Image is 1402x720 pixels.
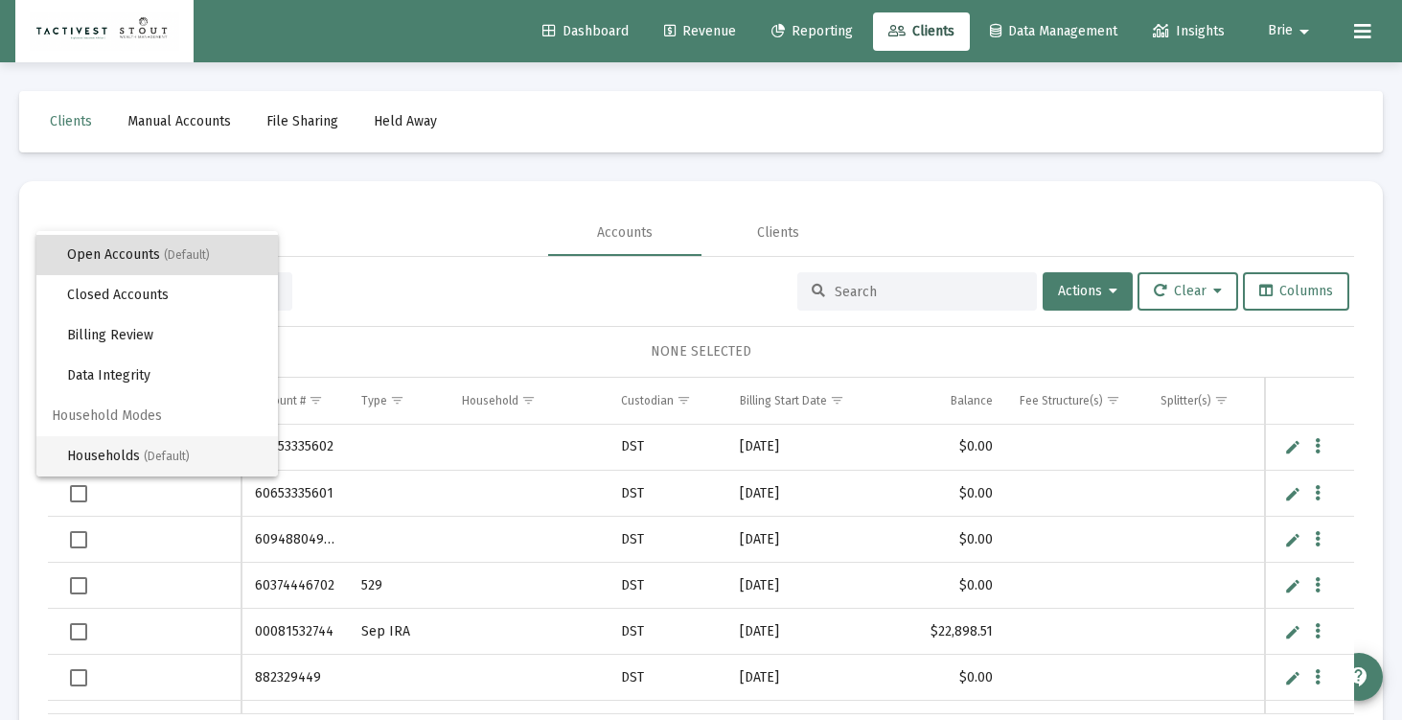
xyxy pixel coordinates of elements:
[67,235,263,275] span: Open Accounts
[67,356,263,396] span: Data Integrity
[67,315,263,356] span: Billing Review
[36,396,278,436] span: Household Modes
[164,248,210,262] span: (Default)
[67,275,263,315] span: Closed Accounts
[144,450,190,463] span: (Default)
[67,436,263,476] span: Households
